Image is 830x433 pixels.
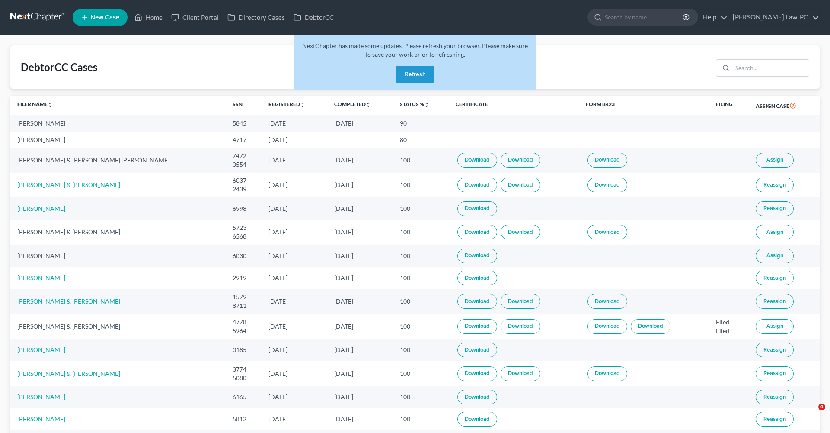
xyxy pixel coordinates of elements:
[262,339,327,361] td: [DATE]
[393,132,449,148] td: 80
[17,393,65,401] a: [PERSON_NAME]
[262,197,327,220] td: [DATE]
[763,370,786,377] span: Reassign
[262,361,327,386] td: [DATE]
[233,223,255,232] div: 5723
[631,319,670,334] a: Download
[233,160,255,169] div: 0554
[327,197,393,220] td: [DATE]
[756,366,794,381] button: Reassign
[763,416,786,423] span: Reassign
[457,225,497,239] a: Download
[699,10,728,25] a: Help
[233,176,255,185] div: 6037
[457,343,497,357] a: Download
[17,156,219,165] div: [PERSON_NAME] & [PERSON_NAME] [PERSON_NAME]
[327,115,393,131] td: [DATE]
[233,365,255,374] div: 3774
[396,66,434,83] button: Refresh
[17,252,219,260] div: [PERSON_NAME]
[763,346,786,353] span: Reassign
[766,229,783,236] span: Assign
[501,319,540,334] a: Download
[233,136,255,144] div: 4717
[457,390,497,404] a: Download
[756,412,794,427] button: Reassign
[17,274,65,281] a: [PERSON_NAME]
[393,361,449,386] td: 100
[801,404,821,424] iframe: Intercom live chat
[300,102,305,107] i: unfold_more
[393,289,449,314] td: 100
[393,339,449,361] td: 100
[223,10,289,25] a: Directory Cases
[327,245,393,267] td: [DATE]
[501,294,540,309] a: Download
[756,225,794,239] button: Assign
[262,245,327,267] td: [DATE]
[17,322,219,331] div: [PERSON_NAME] & [PERSON_NAME]
[262,220,327,245] td: [DATE]
[233,374,255,382] div: 5080
[262,314,327,339] td: [DATE]
[268,101,305,107] a: Registeredunfold_more
[393,314,449,339] td: 100
[457,153,497,168] a: Download
[262,408,327,430] td: [DATE]
[501,225,540,239] a: Download
[763,275,786,281] span: Reassign
[709,96,749,116] th: Filing
[393,220,449,245] td: 100
[233,152,255,160] div: 7472
[605,9,684,25] input: Search by name...
[457,178,497,192] a: Download
[457,249,497,263] a: Download
[756,249,794,263] button: Assign
[226,96,262,116] th: SSN
[501,178,540,192] a: Download
[366,102,371,107] i: unfold_more
[302,42,528,58] span: NextChapter has made some updates. Please refresh your browser. Please make sure to save your wor...
[327,314,393,339] td: [DATE]
[17,346,65,353] a: [PERSON_NAME]
[400,101,429,107] a: Status %unfold_more
[233,252,255,260] div: 6030
[289,10,338,25] a: DebtorCC
[457,201,497,216] a: Download
[327,267,393,289] td: [DATE]
[501,366,540,381] a: Download
[393,386,449,408] td: 100
[21,60,97,74] div: DebtorCC Cases
[756,153,794,168] button: Assign
[17,370,120,377] a: [PERSON_NAME] & [PERSON_NAME]
[233,326,255,335] div: 5964
[334,101,371,107] a: Completedunfold_more
[818,404,825,410] span: 4
[233,393,255,401] div: 6165
[262,267,327,289] td: [DATE]
[233,204,255,213] div: 6998
[763,205,786,212] span: Reassign
[17,181,120,188] a: [PERSON_NAME] & [PERSON_NAME]
[763,394,786,401] span: Reassign
[457,412,497,427] a: Download
[327,339,393,361] td: [DATE]
[262,386,327,408] td: [DATE]
[233,301,255,310] div: 8711
[233,346,255,354] div: 0185
[262,115,327,131] td: [DATE]
[587,366,627,381] a: Download
[327,220,393,245] td: [DATE]
[90,14,119,21] span: New Case
[327,408,393,430] td: [DATE]
[327,289,393,314] td: [DATE]
[457,271,497,285] a: Download
[766,323,783,330] span: Assign
[233,119,255,128] div: 5845
[233,232,255,241] div: 6568
[327,361,393,386] td: [DATE]
[763,298,786,305] span: Reassign
[48,102,53,107] i: unfold_more
[501,153,540,168] a: Download
[716,326,742,335] div: Filed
